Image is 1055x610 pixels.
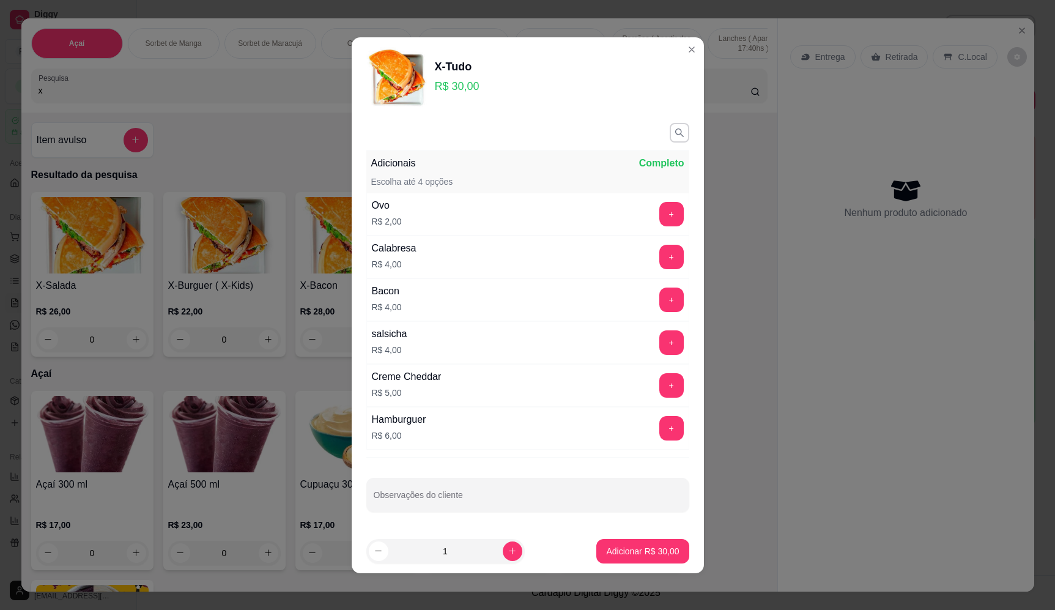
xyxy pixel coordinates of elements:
button: increase-product-quantity [503,541,522,561]
p: Adicionais [371,156,416,171]
p: Adicionar R$ 30,00 [606,545,679,557]
p: R$ 6,00 [372,430,426,442]
div: salsicha [372,327,407,341]
button: add [659,330,684,355]
p: R$ 4,00 [372,344,407,356]
button: add [659,288,684,312]
p: R$ 5,00 [372,387,442,399]
p: R$ 30,00 [435,78,479,95]
div: Bacon [372,284,402,299]
div: Hamburguer [372,412,426,427]
p: Escolha até 4 opções [371,176,453,188]
p: R$ 4,00 [372,301,402,313]
img: product-image [366,47,428,108]
button: add [659,373,684,398]
button: add [659,202,684,226]
button: Close [682,40,701,59]
button: Adicionar R$ 30,00 [596,539,689,564]
button: add [659,416,684,441]
div: Calabresa [372,241,416,256]
div: Ovo [372,198,402,213]
div: Creme Cheddar [372,370,442,384]
button: add [659,245,684,269]
button: decrease-product-quantity [369,541,388,561]
p: Completo [639,156,684,171]
div: X-Tudo [435,58,479,75]
p: R$ 4,00 [372,258,416,270]
input: Observações do cliente [374,494,682,506]
p: R$ 2,00 [372,215,402,228]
